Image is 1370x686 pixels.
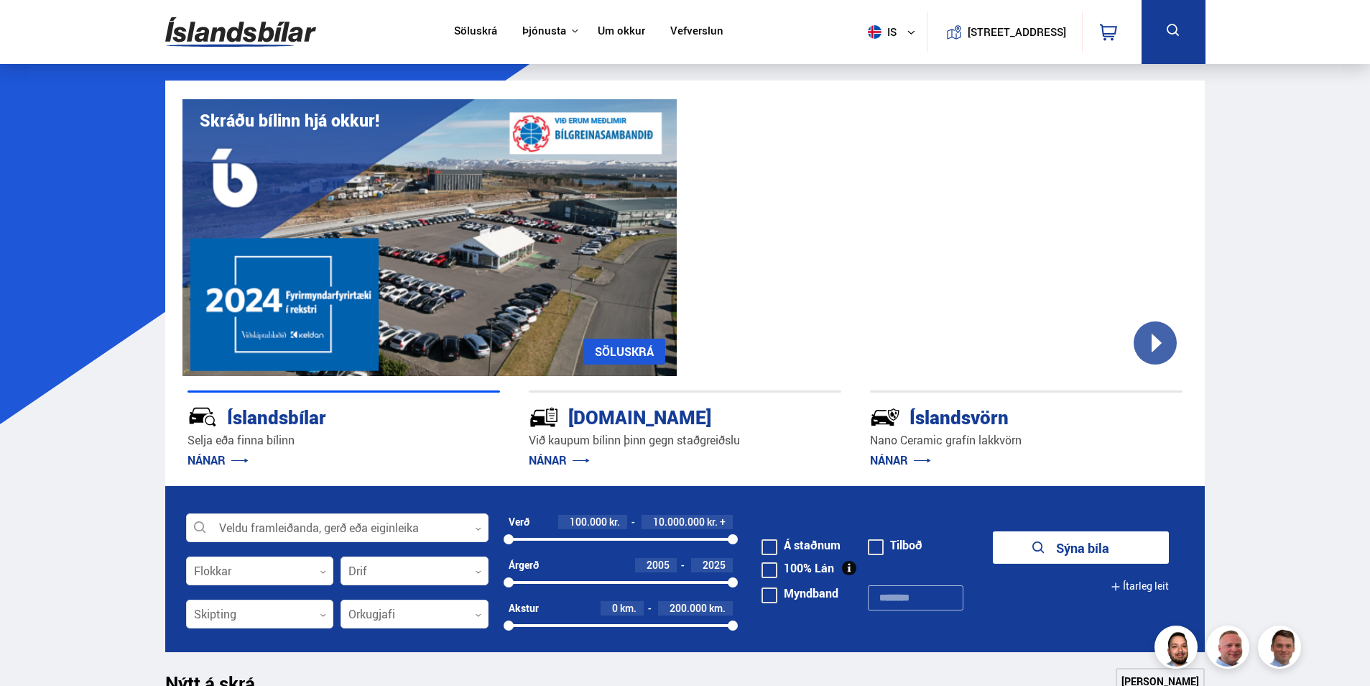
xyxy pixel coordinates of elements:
span: 2005 [647,558,670,572]
img: nhp88E3Fdnt1Opn2.png [1157,628,1200,671]
h1: Skráðu bílinn hjá okkur! [200,111,379,130]
button: Sýna bíla [993,531,1169,564]
a: [STREET_ADDRESS] [935,12,1074,52]
button: Þjónusta [522,24,566,38]
img: JRvxyua_JYH6wB4c.svg [188,402,218,432]
img: eKx6w-_Home_640_.png [182,99,677,376]
label: 100% Lán [762,562,834,574]
span: km. [620,603,637,614]
span: km. [709,603,726,614]
button: Opna LiveChat spjallviðmót [11,6,55,49]
label: Myndband [762,587,838,599]
label: Tilboð [868,539,922,551]
a: NÁNAR [529,452,590,468]
button: [STREET_ADDRESS] [973,26,1061,38]
span: 2025 [703,558,726,572]
span: 0 [612,601,618,615]
span: kr. [707,516,718,528]
img: -Svtn6bYgwAsiwNX.svg [870,402,900,432]
p: Við kaupum bílinn þinn gegn staðgreiðslu [529,432,841,449]
img: FbJEzSuNWCJXmdc-.webp [1260,628,1303,671]
span: is [862,25,898,39]
a: NÁNAR [870,452,931,468]
div: Íslandsvörn [870,403,1131,429]
span: 100.000 [570,515,607,529]
p: Nano Ceramic grafín lakkvörn [870,432,1182,449]
span: + [720,516,726,528]
button: is [862,11,927,53]
a: Söluskrá [454,24,497,40]
img: siFngHWaQ9KaOqBr.png [1208,628,1251,671]
p: Selja eða finna bílinn [188,432,500,449]
a: NÁNAR [188,452,249,468]
div: Íslandsbílar [188,403,449,429]
label: Á staðnum [762,539,841,551]
span: kr. [609,516,620,528]
span: 10.000.000 [653,515,705,529]
img: G0Ugv5HjCgRt.svg [165,9,316,55]
a: SÖLUSKRÁ [583,339,665,365]
a: Vefverslun [670,24,723,40]
img: tr5P-W3DuiFaO7aO.svg [529,402,559,432]
img: svg+xml;base64,PHN2ZyB4bWxucz0iaHR0cDovL3d3dy53My5vcmcvMjAwMC9zdmciIHdpZHRoPSI1MTIiIGhlaWdodD0iNT... [868,25,881,39]
div: [DOMAIN_NAME] [529,403,790,429]
div: Árgerð [509,559,539,571]
div: Verð [509,516,529,528]
div: Akstur [509,603,539,614]
button: Ítarleg leit [1111,570,1169,603]
a: Um okkur [598,24,645,40]
span: 200.000 [670,601,707,615]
